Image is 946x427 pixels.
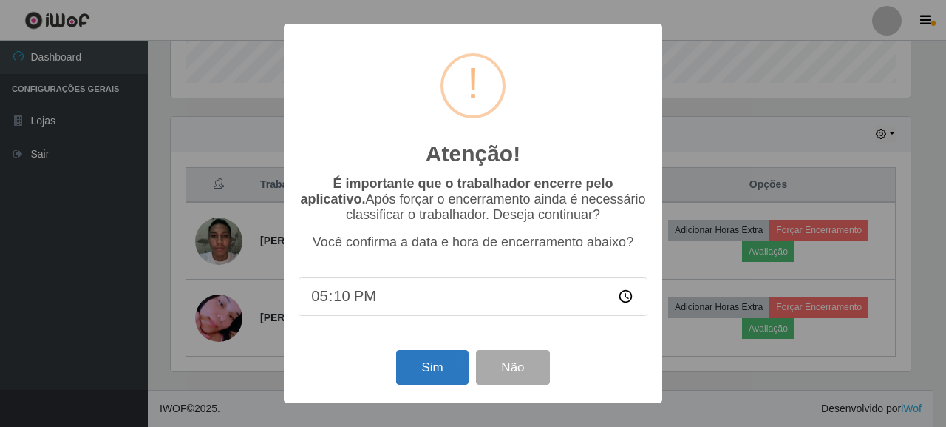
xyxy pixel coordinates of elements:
[300,176,613,206] b: É importante que o trabalhador encerre pelo aplicativo.
[396,350,468,385] button: Sim
[426,141,520,167] h2: Atenção!
[299,176,647,223] p: Após forçar o encerramento ainda é necessário classificar o trabalhador. Deseja continuar?
[299,235,647,250] p: Você confirma a data e hora de encerramento abaixo?
[476,350,549,385] button: Não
